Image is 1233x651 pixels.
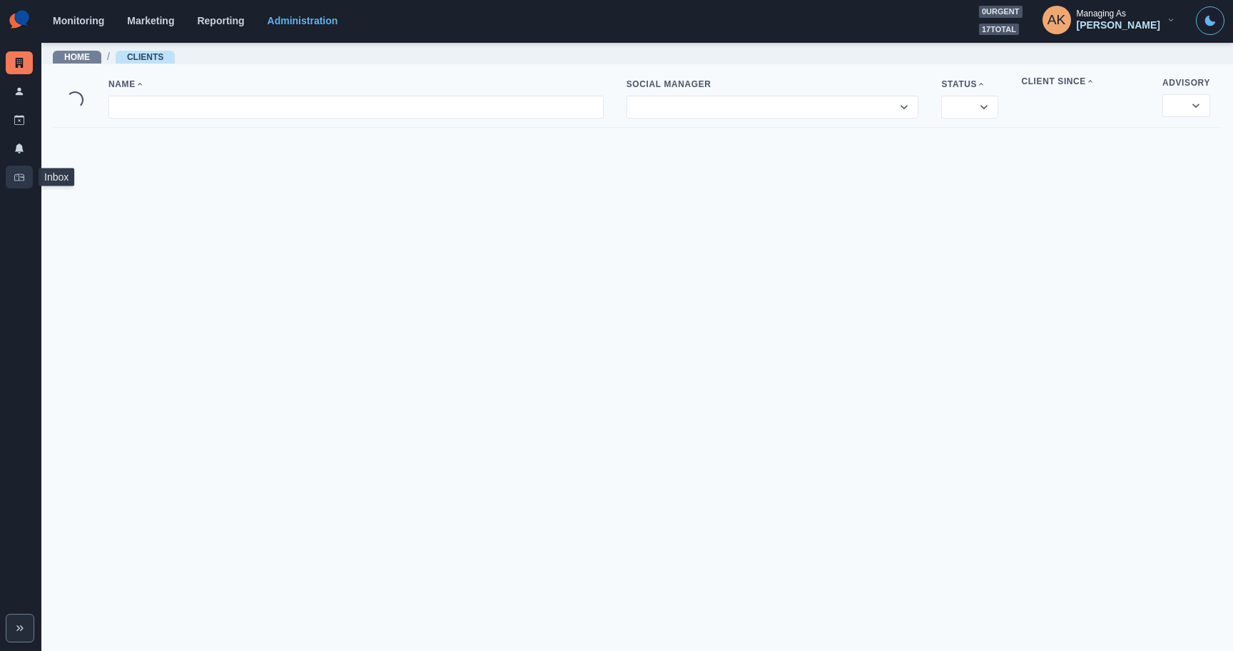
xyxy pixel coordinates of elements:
div: Social Manager [626,79,919,90]
a: Reporting [197,15,244,26]
a: Users [6,80,33,103]
button: Toggle Mode [1196,6,1224,35]
div: Advisory [1162,77,1210,89]
span: 17 total [979,24,1019,36]
div: Status [941,79,998,90]
div: Managing As [1077,9,1126,19]
a: Inbox [6,166,33,188]
div: Name [108,79,604,90]
svg: Sort [977,80,985,89]
div: Client Since [1021,76,1140,87]
nav: breadcrumb [53,49,175,64]
a: Home [64,52,90,62]
button: Managing As[PERSON_NAME] [1031,6,1187,34]
div: Alex Kalogeropoulos [1047,3,1066,37]
svg: Sort [1086,77,1095,86]
button: Expand [6,614,34,642]
span: 0 urgent [979,6,1023,18]
a: Draft Posts [6,108,33,131]
a: Clients [6,51,33,74]
a: Marketing [127,15,174,26]
svg: Sort [136,80,144,89]
div: [PERSON_NAME] [1077,19,1160,31]
a: Notifications [6,137,33,160]
span: / [107,49,110,64]
a: Monitoring [53,15,104,26]
a: Clients [127,52,163,62]
a: Administration [268,15,338,26]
